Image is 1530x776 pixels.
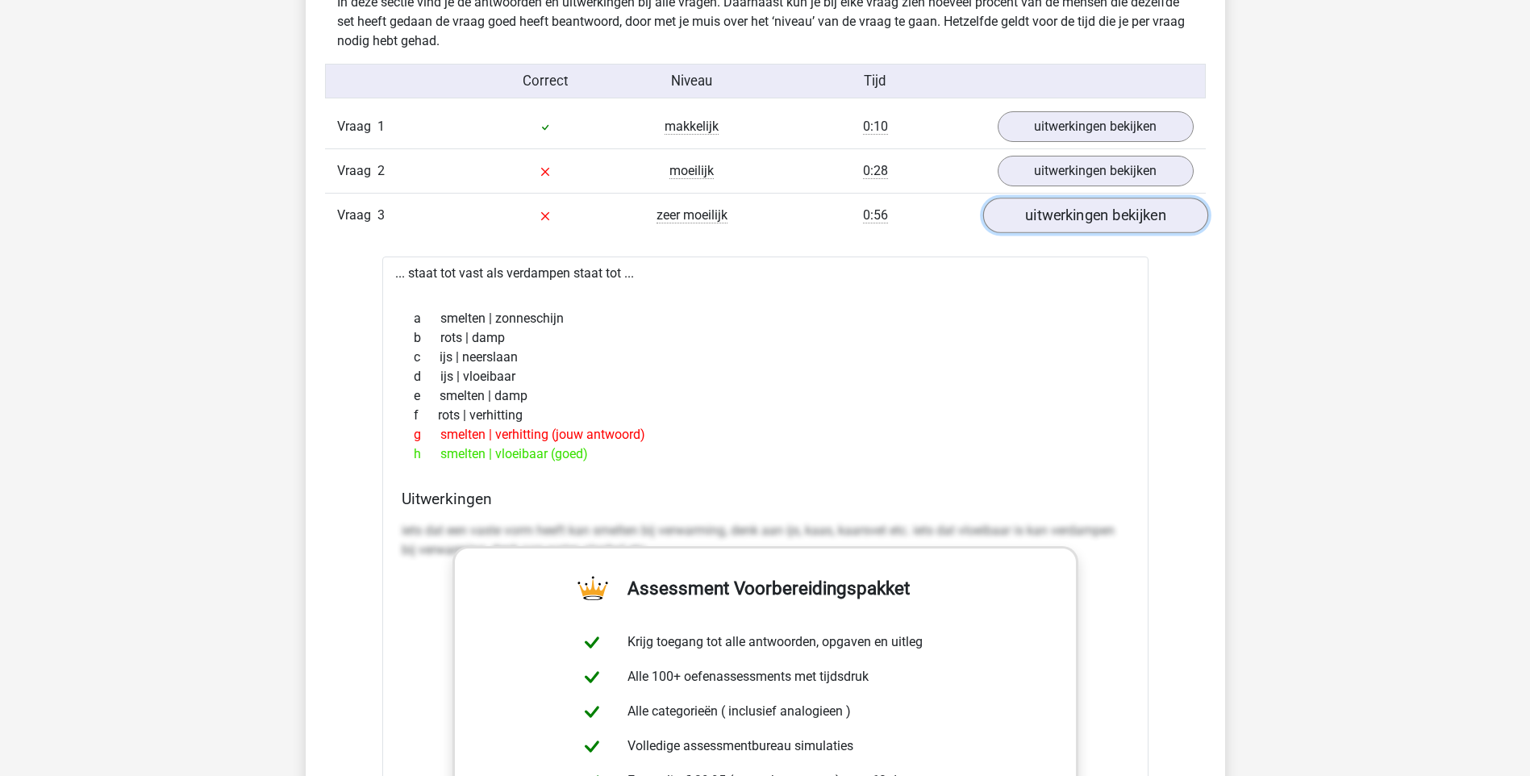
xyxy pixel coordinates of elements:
div: smelten | damp [402,386,1129,406]
div: smelten | zonneschijn [402,309,1129,328]
div: rots | verhitting [402,406,1129,425]
span: b [414,328,440,348]
span: makkelijk [665,119,719,135]
span: g [414,425,440,444]
div: rots | damp [402,328,1129,348]
span: c [414,348,440,367]
div: ijs | neerslaan [402,348,1129,367]
span: 0:28 [863,163,888,179]
span: f [414,406,438,425]
a: uitwerkingen bekijken [998,111,1194,142]
div: Tijd [765,71,985,91]
div: Correct [472,71,619,91]
span: 1 [377,119,385,134]
div: ijs | vloeibaar [402,367,1129,386]
div: Niveau [619,71,765,91]
span: Vraag [337,117,377,136]
div: smelten | vloeibaar (goed) [402,444,1129,464]
span: h [414,444,440,464]
span: Vraag [337,206,377,225]
span: zeer moeilijk [657,207,727,223]
span: d [414,367,440,386]
p: iets dat een vaste vorm heeft kan smelten bij verwarming, denk aan ijs, kaas, kaarsvet etc. iets ... [402,521,1129,560]
span: 2 [377,163,385,178]
span: 0:56 [863,207,888,223]
span: 0:10 [863,119,888,135]
span: 3 [377,207,385,223]
a: uitwerkingen bekijken [998,156,1194,186]
div: smelten | verhitting (jouw antwoord) [402,425,1129,444]
span: moeilijk [669,163,714,179]
span: Vraag [337,161,377,181]
h4: Uitwerkingen [402,490,1129,508]
span: e [414,386,440,406]
span: a [414,309,440,328]
a: uitwerkingen bekijken [982,198,1207,233]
